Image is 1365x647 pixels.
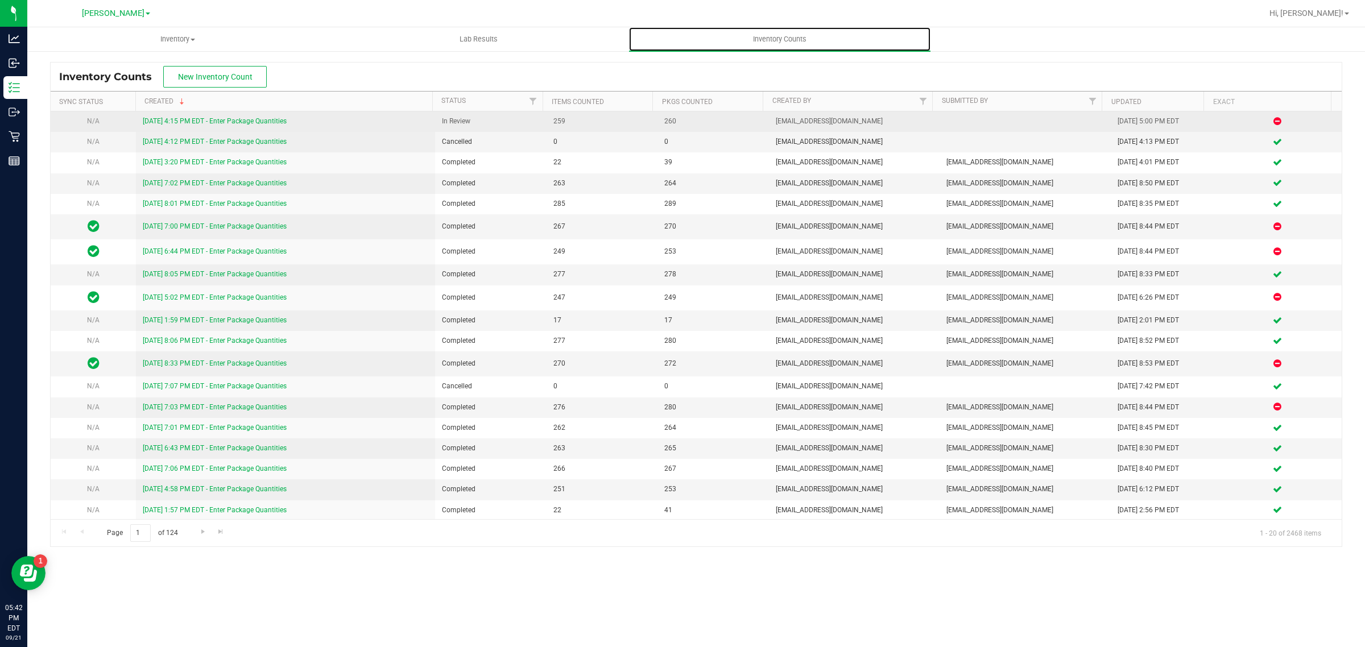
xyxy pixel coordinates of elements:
span: [EMAIL_ADDRESS][DOMAIN_NAME] [946,198,1104,209]
span: [EMAIL_ADDRESS][DOMAIN_NAME] [776,463,933,474]
span: 39 [664,157,762,168]
span: Page of 124 [97,524,187,542]
a: Pkgs Counted [662,98,713,106]
span: In Sync [88,289,100,305]
span: 264 [664,422,762,433]
span: Completed [442,246,539,257]
span: [EMAIL_ADDRESS][DOMAIN_NAME] [946,335,1104,346]
span: 247 [553,292,651,303]
span: [EMAIL_ADDRESS][DOMAIN_NAME] [776,381,933,392]
a: Lab Results [328,27,629,51]
input: 1 [130,524,151,542]
div: [DATE] 6:12 PM EDT [1118,484,1206,495]
span: In Sync [88,355,100,371]
span: [EMAIL_ADDRESS][DOMAIN_NAME] [946,402,1104,413]
span: [EMAIL_ADDRESS][DOMAIN_NAME] [776,358,933,369]
span: Completed [442,157,539,168]
inline-svg: Reports [9,155,20,167]
button: New Inventory Count [163,66,267,88]
span: [EMAIL_ADDRESS][DOMAIN_NAME] [946,505,1104,516]
span: 260 [664,116,762,127]
span: 251 [553,484,651,495]
a: Updated [1111,98,1141,106]
a: Items Counted [552,98,604,106]
span: 267 [664,463,762,474]
span: 253 [664,246,762,257]
div: [DATE] 4:13 PM EDT [1118,136,1206,147]
span: 280 [664,402,762,413]
span: In Sync [88,243,100,259]
span: Inventory Counts [59,70,163,83]
div: [DATE] 8:50 PM EDT [1118,178,1206,189]
span: 17 [664,315,762,326]
a: [DATE] 5:02 PM EDT - Enter Package Quantities [143,293,287,301]
a: Created By [772,97,811,105]
span: N/A [87,506,100,514]
span: N/A [87,464,100,472]
div: [DATE] 8:52 PM EDT [1118,335,1206,346]
p: 09/21 [5,633,22,642]
a: [DATE] 8:33 PM EDT - Enter Package Quantities [143,359,287,367]
span: N/A [87,424,100,432]
span: 264 [664,178,762,189]
a: [DATE] 7:00 PM EDT - Enter Package Quantities [143,222,287,230]
span: 262 [553,422,651,433]
span: Inventory Counts [738,34,822,44]
a: Go to the last page [213,524,229,540]
div: [DATE] 2:56 PM EDT [1118,505,1206,516]
span: 270 [664,221,762,232]
span: 1 - 20 of 2468 items [1251,524,1330,541]
span: Completed [442,178,539,189]
th: Exact [1203,92,1331,111]
span: 0 [664,381,762,392]
span: Completed [442,402,539,413]
span: Completed [442,335,539,346]
span: N/A [87,444,100,452]
span: 265 [664,443,762,454]
span: Cancelled [442,136,539,147]
span: N/A [87,382,100,390]
iframe: Resource center [11,556,45,590]
a: [DATE] 8:06 PM EDT - Enter Package Quantities [143,337,287,345]
span: [EMAIL_ADDRESS][DOMAIN_NAME] [776,443,933,454]
inline-svg: Analytics [9,33,20,44]
a: [DATE] 1:57 PM EDT - Enter Package Quantities [143,506,287,514]
span: [EMAIL_ADDRESS][DOMAIN_NAME] [776,402,933,413]
span: 41 [664,505,762,516]
a: Status [441,97,466,105]
span: 22 [553,157,651,168]
a: Go to the next page [195,524,211,540]
span: [EMAIL_ADDRESS][DOMAIN_NAME] [946,315,1104,326]
span: N/A [87,337,100,345]
span: [EMAIL_ADDRESS][DOMAIN_NAME] [776,221,933,232]
span: [EMAIL_ADDRESS][DOMAIN_NAME] [776,484,933,495]
span: Completed [442,443,539,454]
span: Cancelled [442,381,539,392]
span: [EMAIL_ADDRESS][DOMAIN_NAME] [946,157,1104,168]
a: Created [144,97,187,105]
span: [EMAIL_ADDRESS][DOMAIN_NAME] [776,246,933,257]
a: [DATE] 1:59 PM EDT - Enter Package Quantities [143,316,287,324]
inline-svg: Retail [9,131,20,142]
div: [DATE] 2:01 PM EDT [1118,315,1206,326]
span: 263 [553,443,651,454]
span: 17 [553,315,651,326]
span: [EMAIL_ADDRESS][DOMAIN_NAME] [776,292,933,303]
span: [EMAIL_ADDRESS][DOMAIN_NAME] [946,484,1104,495]
span: 22 [553,505,651,516]
a: [DATE] 3:20 PM EDT - Enter Package Quantities [143,158,287,166]
span: [EMAIL_ADDRESS][DOMAIN_NAME] [946,246,1104,257]
span: 263 [553,178,651,189]
span: 272 [664,358,762,369]
div: [DATE] 8:35 PM EDT [1118,198,1206,209]
a: [DATE] 7:01 PM EDT - Enter Package Quantities [143,424,287,432]
iframe: Resource center unread badge [34,554,47,568]
span: [EMAIL_ADDRESS][DOMAIN_NAME] [776,505,933,516]
span: Completed [442,221,539,232]
inline-svg: Outbound [9,106,20,118]
span: [EMAIL_ADDRESS][DOMAIN_NAME] [946,358,1104,369]
a: [DATE] 8:05 PM EDT - Enter Package Quantities [143,270,287,278]
span: N/A [87,200,100,208]
div: [DATE] 8:44 PM EDT [1118,402,1206,413]
span: [EMAIL_ADDRESS][DOMAIN_NAME] [776,269,933,280]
